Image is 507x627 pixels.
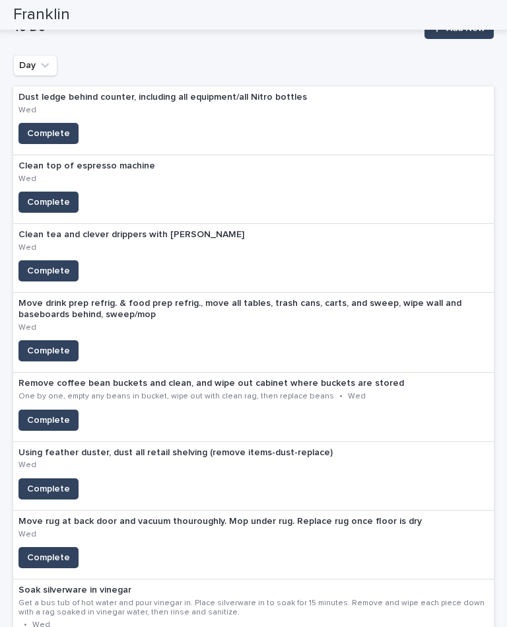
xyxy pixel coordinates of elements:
a: Move drink prep refrig. & food prep refrig., move all tables, trash cans, carts, and sweep, wipe ... [13,293,494,373]
span: Complete [27,264,70,277]
h2: Franklin [13,5,70,24]
button: Complete [18,410,79,431]
p: Dust ledge behind counter, including all equipment/all Nitro bottles [18,92,325,103]
p: Get a bus tub of hot water and pour vinegar in. Place silverware in to soak for 15 minutes. Remov... [18,599,489,618]
span: Complete [27,127,70,140]
button: Complete [18,340,79,361]
p: Wed [18,243,36,252]
a: Remove coffee bean buckets and clean, and wipe out cabinet where buckets are storedOne by one, em... [13,373,494,441]
button: Complete [18,192,79,213]
button: Complete [18,123,79,144]
p: Clean tea and clever drippers with [PERSON_NAME] [18,229,262,240]
span: Complete [27,482,70,496]
p: Wed [18,174,36,184]
span: Complete [27,551,70,564]
span: Complete [27,344,70,357]
a: Clean top of espresso machineWedComplete [13,155,494,224]
p: Wed [18,323,36,332]
a: Using feather duster, dust all retail shelving (remove items-dust-replace)WedComplete [13,442,494,511]
p: Using feather duster, dust all retail shelving (remove items-dust-replace) [18,447,351,459]
p: Soak silverware in vinegar [18,585,489,596]
a: Clean tea and clever drippers with [PERSON_NAME]WedComplete [13,224,494,293]
button: Complete [18,478,79,499]
span: Complete [27,414,70,427]
p: One by one, empty any beans in bucket, wipe out with clean rag, then replace beans [18,392,334,401]
a: Move rug at back door and vacuum thouroughly. Mop under rug. Replace rug once floor is dryWedComp... [13,511,494,579]
p: Wed [18,461,36,470]
a: Dust ledge behind counter, including all equipment/all Nitro bottlesWedComplete [13,87,494,155]
p: • [339,392,343,401]
p: Wed [18,530,36,539]
span: Complete [27,196,70,209]
p: Remove coffee bean buckets and clean, and wipe out cabinet where buckets are stored [18,378,489,389]
p: Move rug at back door and vacuum thouroughly. Mop under rug. Replace rug once floor is dry [18,516,440,527]
p: Wed [348,392,366,401]
button: Day [13,55,57,76]
button: Complete [18,547,79,568]
p: Wed [18,106,36,115]
p: Move drink prep refrig. & food prep refrig., move all tables, trash cans, carts, and sweep, wipe ... [18,298,489,320]
p: Clean top of espresso machine [18,161,173,172]
button: Complete [18,260,79,281]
